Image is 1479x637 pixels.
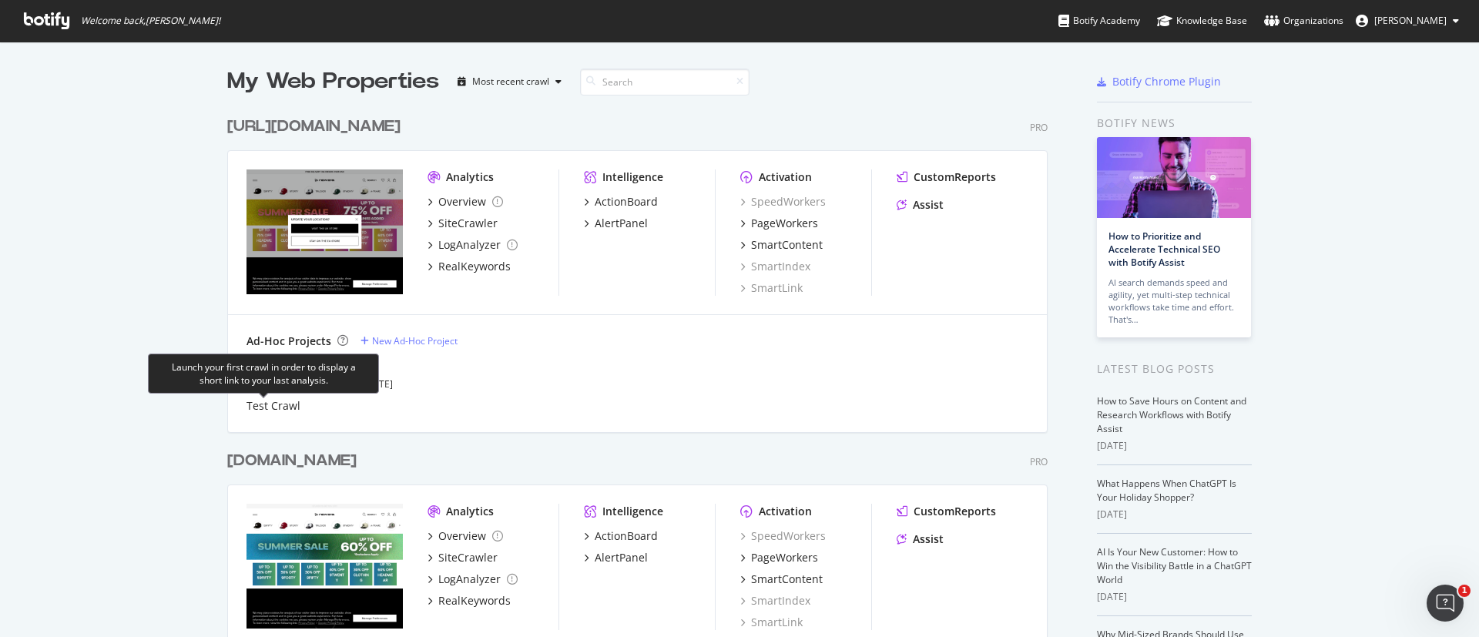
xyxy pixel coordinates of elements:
a: What Happens When ChatGPT Is Your Holiday Shopper? [1097,477,1236,504]
a: RealKeywords [428,259,511,274]
span: Welcome back, [PERSON_NAME] ! [81,15,220,27]
div: AlertPanel [595,216,648,231]
div: LogAnalyzer [438,237,501,253]
a: [URL][DOMAIN_NAME] [227,116,407,138]
div: Intelligence [602,169,663,185]
a: AlertPanel [584,550,648,565]
div: SmartContent [751,237,823,253]
div: Analytics [446,504,494,519]
a: SmartLink [740,280,803,296]
a: ActionBoard [584,194,658,210]
div: New Ad-Hoc Project [372,334,458,347]
div: Botify Chrome Plugin [1112,74,1221,89]
a: SiteCrawler [428,550,498,565]
img: How to Prioritize and Accelerate Technical SEO with Botify Assist [1097,137,1251,218]
button: [PERSON_NAME] [1343,8,1471,33]
div: RealKeywords [438,593,511,609]
a: PageWorkers [740,216,818,231]
div: Overview [438,194,486,210]
span: 1 [1458,585,1471,597]
div: [DATE] [1097,439,1252,453]
div: Overview [438,528,486,544]
div: [DATE] [1097,590,1252,604]
a: SmartContent [740,237,823,253]
div: SmartContent [751,572,823,587]
a: Assist [897,531,944,547]
div: LogAnalyzer [438,572,501,587]
div: Knowledge Base [1157,13,1247,28]
iframe: Intercom live chat [1427,585,1464,622]
a: LogAnalyzer [428,237,518,253]
a: PageWorkers [740,550,818,565]
div: [URL][DOMAIN_NAME] [227,116,401,138]
a: SpeedWorkers [740,194,826,210]
a: Botify Chrome Plugin [1097,74,1221,89]
a: SpeedWorkers [740,528,826,544]
div: SiteCrawler [438,550,498,565]
div: CustomReports [914,169,996,185]
img: https://www.neweracap.eu [246,169,403,294]
div: Pro [1030,455,1048,468]
div: PageWorkers [751,216,818,231]
div: [DATE] [1097,508,1252,521]
a: AlertPanel [584,216,648,231]
div: ActionBoard [595,194,658,210]
a: Assist [897,197,944,213]
a: CustomReports [897,169,996,185]
div: RealKeywords [438,259,511,274]
span: Sophie Biggerstaff [1374,14,1447,27]
a: LogAnalyzer [428,572,518,587]
div: CustomReports [914,504,996,519]
a: ActionBoard [584,528,658,544]
a: SmartContent [740,572,823,587]
div: Botify Academy [1058,13,1140,28]
a: SmartIndex [740,593,810,609]
div: Botify news [1097,115,1252,132]
div: [DOMAIN_NAME] [227,450,357,472]
a: RealKeywords [428,593,511,609]
a: [DOMAIN_NAME] [227,450,363,472]
div: Assist [913,531,944,547]
input: Search [580,69,750,96]
div: Activation [759,504,812,519]
div: My Web Properties [227,66,439,97]
div: AI search demands speed and agility, yet multi-step technical workflows take time and effort. Tha... [1108,277,1239,326]
a: New Ad-Hoc Project [361,334,458,347]
button: Most recent crawl [451,69,568,94]
div: SiteCrawler [438,216,498,231]
a: SiteCrawler [428,216,498,231]
a: Overview [428,194,503,210]
div: Organizations [1264,13,1343,28]
a: SmartIndex [740,259,810,274]
a: SmartLink [740,615,803,630]
div: PageWorkers [751,550,818,565]
div: Activation [759,169,812,185]
img: www.neweracap.co.uk [246,504,403,629]
div: Pro [1030,121,1048,134]
div: ActionBoard [595,528,658,544]
div: Analytics [446,169,494,185]
div: Most recent crawl [472,77,549,86]
div: Assist [913,197,944,213]
div: Ad-Hoc Projects [246,334,331,349]
a: Overview [428,528,503,544]
div: Launch your first crawl in order to display a short link to your last analysis. [161,360,366,387]
div: Intelligence [602,504,663,519]
a: CustomReports [897,504,996,519]
a: AI Is Your New Customer: How to Win the Visibility Battle in a ChatGPT World [1097,545,1252,586]
div: Latest Blog Posts [1097,360,1252,377]
div: AlertPanel [595,550,648,565]
a: Test Crawl [246,398,300,414]
a: How to Save Hours on Content and Research Workflows with Botify Assist [1097,394,1246,435]
a: How to Prioritize and Accelerate Technical SEO with Botify Assist [1108,230,1220,269]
